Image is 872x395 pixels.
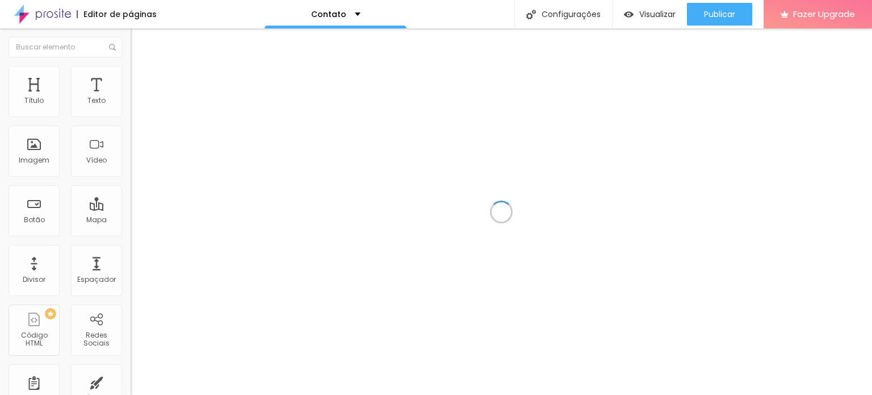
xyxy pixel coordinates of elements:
img: Icone [526,10,536,19]
img: Icone [109,44,116,51]
div: Vídeo [86,156,107,164]
div: Espaçador [77,276,116,284]
div: Redes Sociais [74,331,119,348]
div: Editor de páginas [77,10,157,18]
div: Código HTML [11,331,56,348]
button: Visualizar [613,3,687,26]
img: view-1.svg [624,10,634,19]
div: Título [24,97,44,105]
span: Publicar [704,10,735,19]
p: Contato [311,10,346,18]
div: Imagem [19,156,49,164]
div: Texto [87,97,106,105]
span: Visualizar [639,10,676,19]
input: Buscar elemento [9,37,122,57]
div: Mapa [86,216,107,224]
span: Fazer Upgrade [793,9,855,19]
button: Publicar [687,3,752,26]
div: Botão [24,216,45,224]
div: Divisor [23,276,45,284]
